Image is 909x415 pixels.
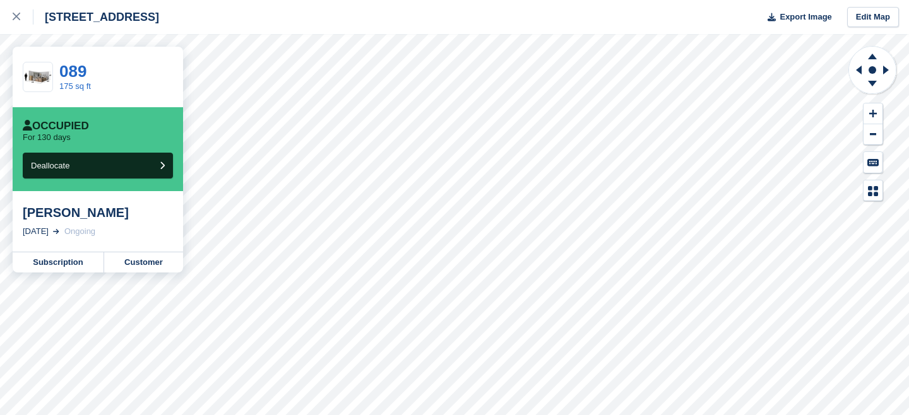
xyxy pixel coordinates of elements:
button: Map Legend [864,180,882,201]
span: Deallocate [31,161,69,170]
a: 175 sq ft [59,81,91,91]
button: Deallocate [23,153,173,178]
button: Keyboard Shortcuts [864,152,882,173]
button: Zoom Out [864,124,882,145]
button: Zoom In [864,103,882,124]
span: Export Image [780,11,831,23]
a: Subscription [13,252,104,272]
img: 175-sqft-unit.jpg [23,66,52,88]
p: For 130 days [23,132,71,143]
div: Ongoing [64,225,95,238]
a: 089 [59,62,86,81]
div: [STREET_ADDRESS] [33,9,159,25]
a: Customer [104,252,183,272]
a: Edit Map [847,7,899,28]
div: [PERSON_NAME] [23,205,173,220]
div: [DATE] [23,225,49,238]
div: Occupied [23,120,89,132]
img: arrow-right-light-icn-cde0832a797a2874e46488d9cf13f60e5c3a73dbe684e267c42b8395dfbc2abf.svg [53,229,59,234]
button: Export Image [760,7,832,28]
